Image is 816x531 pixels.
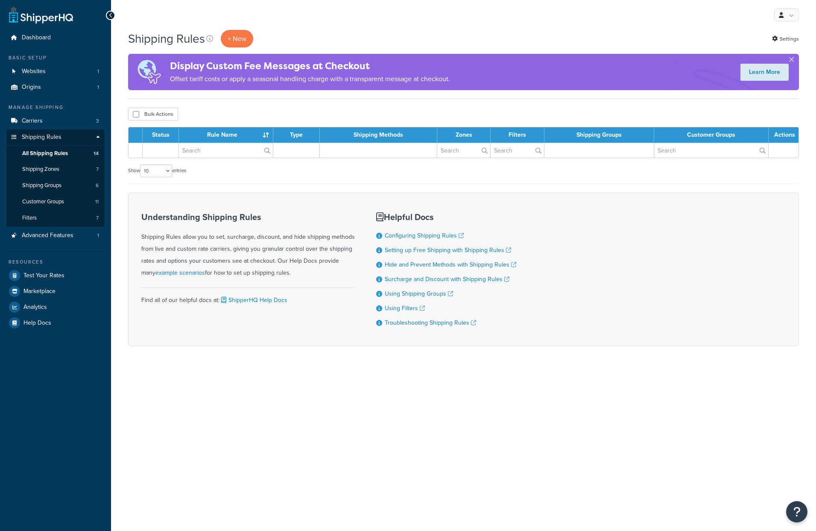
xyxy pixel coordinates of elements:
[22,117,43,125] span: Carriers
[6,315,105,331] a: Help Docs
[6,299,105,315] a: Analytics
[140,164,172,177] select: Showentries
[6,258,105,266] div: Resources
[6,284,105,299] a: Marketplace
[6,178,105,194] li: Shipping Groups
[219,296,287,305] a: ShipperHQ Help Docs
[786,501,807,522] button: Open Resource Center
[6,129,105,227] li: Shipping Rules
[385,275,509,284] a: Surcharge and Discount with Shipping Rules
[437,143,490,158] input: Search
[544,127,654,143] th: Shipping Groups
[97,84,99,91] span: 1
[97,232,99,239] span: 1
[6,64,105,79] a: Websites 1
[6,64,105,79] li: Websites
[772,33,799,45] a: Settings
[437,127,491,143] th: Zones
[6,30,105,46] a: Dashboard
[94,150,99,157] span: 14
[179,143,273,158] input: Search
[22,134,61,141] span: Shipping Rules
[385,260,516,269] a: Hide and Prevent Methods with Shipping Rules
[22,214,37,222] span: Filters
[96,166,99,173] span: 7
[385,246,511,255] a: Setting up Free Shipping with Shipping Rules
[6,210,105,226] li: Filters
[22,84,41,91] span: Origins
[6,146,105,161] li: All Shipping Rules
[491,127,544,143] th: Filters
[6,161,105,177] a: Shipping Zones 7
[221,30,253,47] p: + New
[22,34,51,41] span: Dashboard
[769,127,798,143] th: Actions
[6,161,105,177] li: Shipping Zones
[141,288,355,306] div: Find all of our helpful docs at:
[376,212,516,222] h3: Helpful Docs
[6,113,105,129] li: Carriers
[128,164,186,177] label: Show entries
[6,79,105,95] li: Origins
[6,54,105,62] div: Basic Setup
[6,79,105,95] a: Origins 1
[9,6,73,23] a: ShipperHQ Home
[654,143,768,158] input: Search
[96,117,99,125] span: 3
[654,127,769,143] th: Customer Groups
[23,304,47,311] span: Analytics
[385,231,464,240] a: Configuring Shipping Rules
[320,127,437,143] th: Shipping Methods
[22,68,46,75] span: Websites
[96,214,99,222] span: 7
[6,228,105,243] a: Advanced Features 1
[6,113,105,129] a: Carriers 3
[179,127,273,143] th: Rule Name
[155,268,205,277] a: example scenarios
[22,150,68,157] span: All Shipping Rules
[128,30,205,47] h1: Shipping Rules
[128,108,178,120] button: Bulk Actions
[22,166,59,173] span: Shipping Zones
[23,272,64,279] span: Test Your Rates
[170,59,450,73] h4: Display Custom Fee Messages at Checkout
[96,182,99,189] span: 6
[141,212,355,222] h3: Understanding Shipping Rules
[6,104,105,111] div: Manage Shipping
[6,146,105,161] a: All Shipping Rules 14
[491,143,544,158] input: Search
[6,178,105,194] a: Shipping Groups 6
[22,198,64,205] span: Customer Groups
[128,54,170,90] img: duties-banner-06bc72dcb5fe05cb3f9472aba00be2ae8eb53ab6f0d8bb03d382ba314ac3c341.png
[6,194,105,210] li: Customer Groups
[6,228,105,243] li: Advanced Features
[6,129,105,145] a: Shipping Rules
[6,194,105,210] a: Customer Groups 11
[22,232,73,239] span: Advanced Features
[385,318,476,327] a: Troubleshooting Shipping Rules
[23,288,56,295] span: Marketplace
[97,68,99,75] span: 1
[141,212,355,279] div: Shipping Rules allow you to set, surcharge, discount, and hide shipping methods from live and cus...
[385,289,453,298] a: Using Shipping Groups
[170,73,450,85] p: Offset tariff costs or apply a seasonal handling charge with a transparent message at checkout.
[143,127,179,143] th: Status
[6,268,105,283] a: Test Your Rates
[23,320,51,327] span: Help Docs
[273,127,320,143] th: Type
[740,64,789,81] a: Learn More
[6,210,105,226] a: Filters 7
[22,182,61,189] span: Shipping Groups
[385,304,425,313] a: Using Filters
[95,198,99,205] span: 11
